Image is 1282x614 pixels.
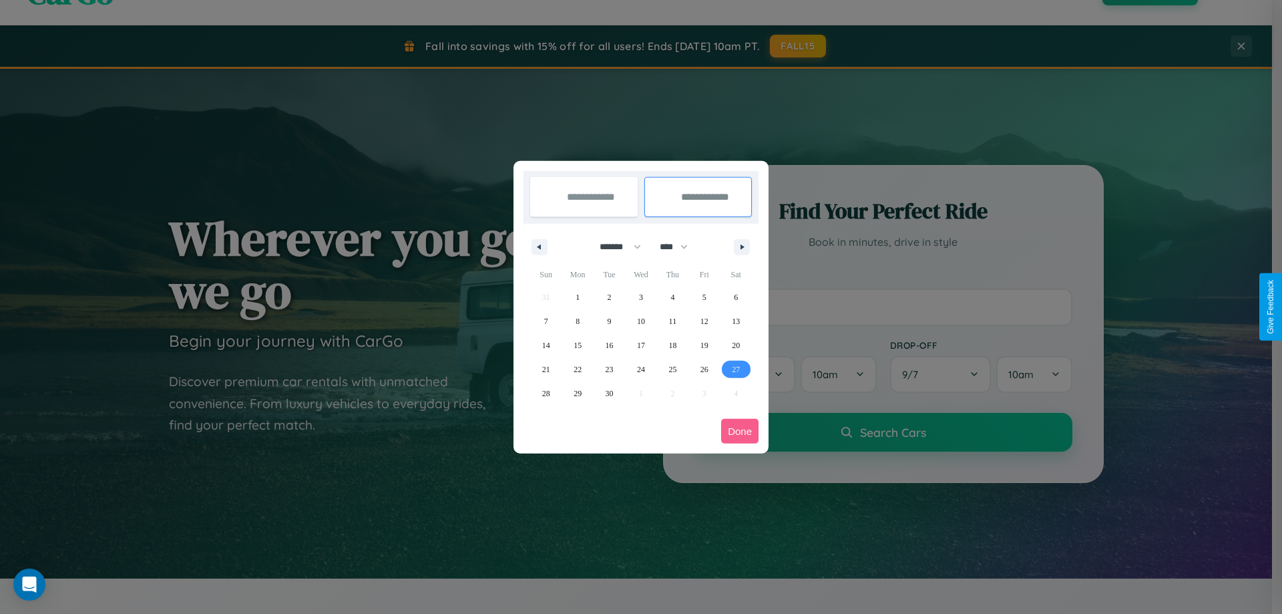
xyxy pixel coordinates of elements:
span: 8 [576,309,580,333]
button: 19 [688,333,720,357]
span: Fri [688,264,720,285]
span: 1 [576,285,580,309]
button: 10 [625,309,656,333]
button: 2 [594,285,625,309]
button: 13 [720,309,752,333]
button: 16 [594,333,625,357]
button: 25 [657,357,688,381]
button: 23 [594,357,625,381]
span: 12 [700,309,708,333]
span: 30 [606,381,614,406]
span: Wed [625,264,656,285]
span: 19 [700,333,708,357]
button: 21 [530,357,562,381]
span: 17 [637,333,645,357]
button: 29 [562,381,593,406]
span: 7 [544,309,548,333]
span: 6 [734,285,738,309]
span: 4 [670,285,674,309]
span: 25 [668,357,676,381]
span: Tue [594,264,625,285]
button: 6 [720,285,752,309]
button: 1 [562,285,593,309]
span: 10 [637,309,645,333]
button: 12 [688,309,720,333]
button: 15 [562,333,593,357]
span: 15 [574,333,582,357]
button: 27 [720,357,752,381]
button: 8 [562,309,593,333]
span: 21 [542,357,550,381]
button: 14 [530,333,562,357]
span: 16 [606,333,614,357]
button: 5 [688,285,720,309]
span: 27 [732,357,740,381]
span: 26 [700,357,708,381]
button: 20 [720,333,752,357]
button: 26 [688,357,720,381]
span: 2 [608,285,612,309]
button: 17 [625,333,656,357]
span: Sun [530,264,562,285]
span: Sat [720,264,752,285]
span: 3 [639,285,643,309]
span: 20 [732,333,740,357]
button: 18 [657,333,688,357]
button: 24 [625,357,656,381]
button: 28 [530,381,562,406]
span: 24 [637,357,645,381]
button: 4 [657,285,688,309]
button: 3 [625,285,656,309]
span: 5 [702,285,706,309]
span: 11 [669,309,677,333]
span: 13 [732,309,740,333]
span: 23 [606,357,614,381]
div: Open Intercom Messenger [13,569,45,601]
span: 9 [608,309,612,333]
button: 22 [562,357,593,381]
button: 11 [657,309,688,333]
span: 22 [574,357,582,381]
button: 30 [594,381,625,406]
span: 14 [542,333,550,357]
span: 18 [668,333,676,357]
span: Thu [657,264,688,285]
button: Done [721,419,759,444]
span: 28 [542,381,550,406]
button: 7 [530,309,562,333]
span: Mon [562,264,593,285]
span: 29 [574,381,582,406]
div: Give Feedback [1266,280,1275,334]
button: 9 [594,309,625,333]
